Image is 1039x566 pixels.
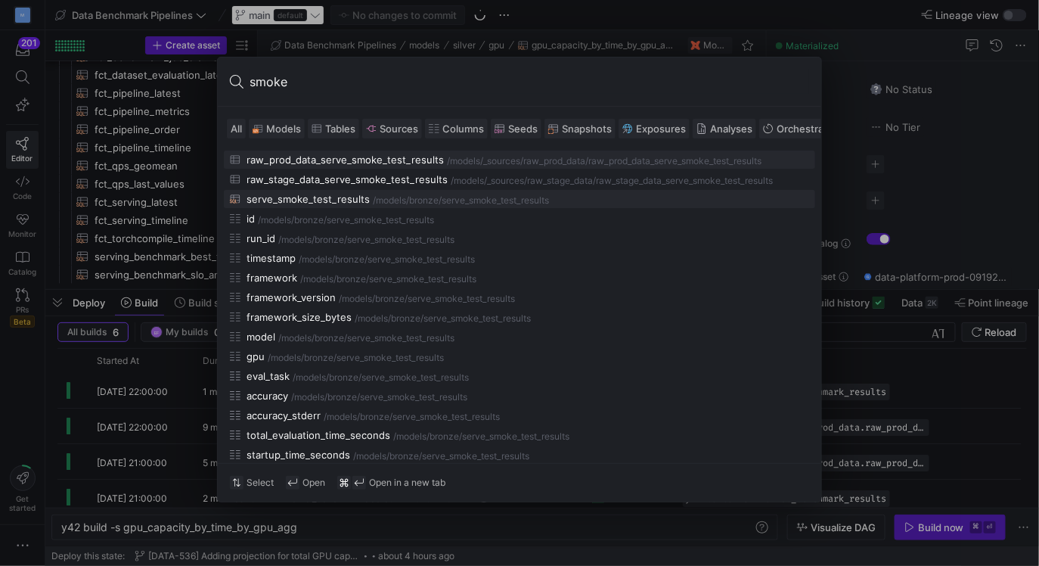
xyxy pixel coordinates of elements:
[247,173,448,185] div: raw_stage_data_serve_smoke_test_results
[373,195,409,206] div: /models/
[447,156,483,166] div: /models/
[294,215,324,225] div: bronze
[439,195,549,206] div: /serve_smoke_test_results
[419,451,529,462] div: /serve_smoke_test_results
[777,123,847,135] span: Orchestrations
[425,119,488,138] button: Columns
[366,274,476,285] div: /serve_smoke_test_results
[487,176,593,186] div: _sources/raw_stage_data
[389,451,419,462] div: bronze
[585,156,761,166] div: /raw_prod_data_serve_smoke_test_results
[393,431,430,442] div: /models/
[759,119,851,138] button: Orchestrations
[391,313,420,324] div: bronze
[483,156,585,166] div: _sources/raw_prod_data
[247,291,336,303] div: framework_version
[593,176,773,186] div: /raw_stage_data_serve_smoke_test_results
[360,412,389,422] div: bronze
[247,449,350,461] div: startup_time_seconds
[308,119,359,138] button: Tables
[247,311,352,323] div: framework_size_bytes
[278,235,315,245] div: /models/
[315,333,344,344] div: bronze
[420,313,531,324] div: /serve_smoke_test_results
[355,313,391,324] div: /models/
[619,119,690,138] button: Exposures
[335,254,364,265] div: bronze
[442,123,484,135] span: Columns
[268,353,304,363] div: /models/
[247,272,297,284] div: framework
[324,215,434,225] div: /serve_smoke_test_results
[344,333,454,344] div: /serve_smoke_test_results
[324,412,360,422] div: /models/
[337,476,445,490] div: Open in a new tab
[247,154,444,166] div: raw_prod_data_serve_smoke_test_results
[247,213,255,225] div: id
[357,392,467,403] div: /serve_smoke_test_results
[430,431,459,442] div: bronze
[364,254,475,265] div: /serve_smoke_test_results
[250,70,809,94] input: Search or run a command
[562,123,612,135] span: Snapshots
[710,123,752,135] span: Analyses
[293,372,329,383] div: /models/
[451,176,487,186] div: /models/
[327,392,357,403] div: bronze
[247,193,370,205] div: serve_smoke_test_results
[375,294,405,304] div: bronze
[329,372,358,383] div: bronze
[337,476,351,490] span: ⌘
[409,195,439,206] div: bronze
[353,451,389,462] div: /models/
[266,123,301,135] span: Models
[459,431,569,442] div: /serve_smoke_test_results
[286,476,325,490] div: Open
[315,235,344,245] div: bronze
[247,429,390,441] div: total_evaluation_time_seconds
[291,392,327,403] div: /models/
[247,331,275,343] div: model
[230,476,274,490] div: Select
[247,370,290,382] div: eval_task
[299,254,335,265] div: /models/
[389,412,500,422] div: /serve_smoke_test_results
[544,119,616,138] button: Snapshots
[337,274,366,285] div: bronze
[325,123,355,135] span: Tables
[247,390,288,402] div: accuracy
[693,119,756,138] button: Analyses
[247,232,275,244] div: run_id
[333,353,444,363] div: /serve_smoke_test_results
[300,274,337,285] div: /models/
[339,294,375,304] div: /models/
[362,119,422,138] button: Sources
[636,123,686,135] span: Exposures
[405,294,515,304] div: /serve_smoke_test_results
[258,215,294,225] div: /models/
[508,123,538,135] span: Seeds
[358,372,469,383] div: /serve_smoke_test_results
[247,252,296,264] div: timestamp
[278,333,315,344] div: /models/
[227,119,246,138] button: All
[247,350,265,362] div: gpu
[491,119,541,138] button: Seeds
[249,119,305,138] button: Models
[231,123,242,135] span: All
[304,353,333,363] div: bronze
[344,235,454,245] div: /serve_smoke_test_results
[247,409,321,421] div: accuracy_stderr
[380,123,418,135] span: Sources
